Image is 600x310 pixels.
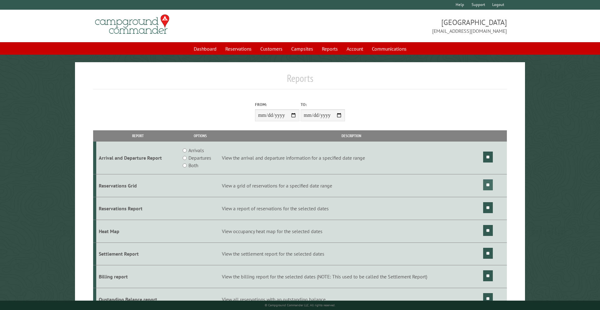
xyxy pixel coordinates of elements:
td: View a grid of reservations for a specified date range [221,174,482,197]
th: Report [96,130,180,141]
label: To: [301,102,345,107]
td: View the billing report for the selected dates (NOTE: This used to be called the Settlement Report) [221,265,482,288]
small: © Campground Commander LLC. All rights reserved. [265,303,335,307]
td: Settlement Report [96,242,180,265]
a: Customers [257,43,286,55]
td: View a report of reservations for the selected dates [221,197,482,220]
label: Departures [188,154,211,162]
a: Reservations [222,43,255,55]
th: Options [180,130,221,141]
h1: Reports [93,72,507,89]
td: View occupancy heat map for the selected dates [221,220,482,242]
th: Description [221,130,482,141]
label: Arrivals [188,147,204,154]
img: Campground Commander [93,12,171,37]
td: Heat Map [96,220,180,242]
td: Reservations Report [96,197,180,220]
td: Reservations Grid [96,174,180,197]
label: From: [255,102,299,107]
label: Both [188,162,198,169]
a: Campsites [287,43,317,55]
td: Billing report [96,265,180,288]
span: [GEOGRAPHIC_DATA] [EMAIL_ADDRESS][DOMAIN_NAME] [300,17,507,35]
a: Account [343,43,367,55]
td: Arrival and Departure Report [96,142,180,174]
a: Communications [368,43,410,55]
td: View the settlement report for the selected dates [221,242,482,265]
a: Dashboard [190,43,220,55]
a: Reports [318,43,342,55]
td: View the arrival and departure information for a specified date range [221,142,482,174]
